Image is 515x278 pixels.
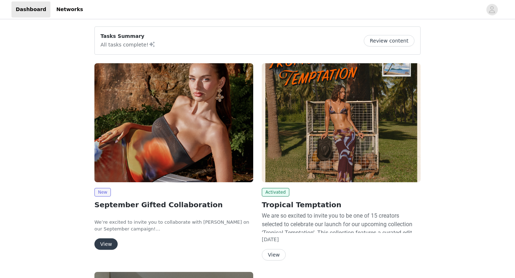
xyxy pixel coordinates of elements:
[262,237,279,242] span: [DATE]
[100,33,156,40] p: Tasks Summary
[94,63,253,182] img: Peppermayo EU
[364,35,415,46] button: Review content
[262,249,286,260] button: View
[94,238,118,250] button: View
[262,63,421,182] img: Peppermayo AUS
[262,212,419,253] span: We are so excited to invite you to be one of 15 creators selected to celebrate our launch for our...
[100,40,156,49] p: All tasks complete!
[262,252,286,258] a: View
[94,199,253,210] h2: September Gifted Collaboration
[11,1,50,18] a: Dashboard
[94,219,253,233] p: We’re excited to invite you to collaborate with [PERSON_NAME] on our September campaign!
[94,242,118,247] a: View
[52,1,87,18] a: Networks
[262,188,289,197] span: Activated
[262,199,421,210] h2: Tropical Temptation
[489,4,495,15] div: avatar
[94,188,111,197] span: New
